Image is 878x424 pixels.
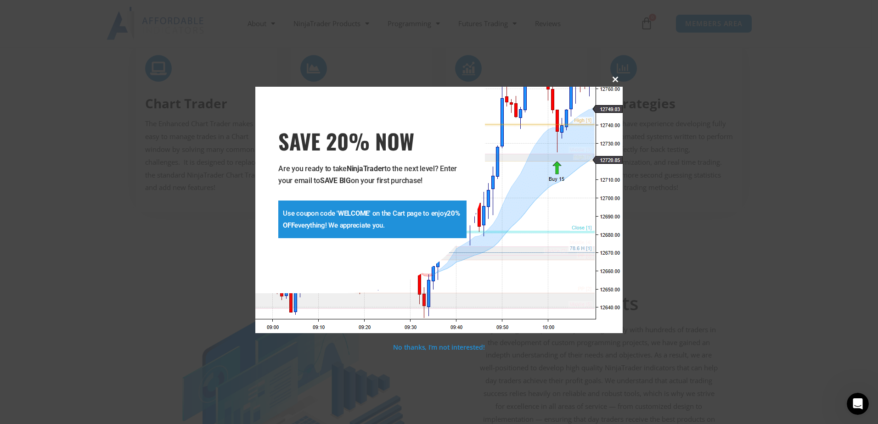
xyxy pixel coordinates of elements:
[347,164,384,173] strong: NinjaTrader
[320,176,351,185] strong: SAVE BIG
[393,343,484,351] a: No thanks, I’m not interested!
[278,163,467,187] p: Are you ready to take to the next level? Enter your email to on your first purchase!
[283,209,460,229] strong: 20% OFF
[847,393,869,415] iframe: Intercom live chat
[338,209,369,218] strong: WELCOME
[278,128,467,154] span: SAVE 20% NOW
[283,207,462,231] p: Use coupon code ' ' on the Cart page to enjoy everything! We appreciate you.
